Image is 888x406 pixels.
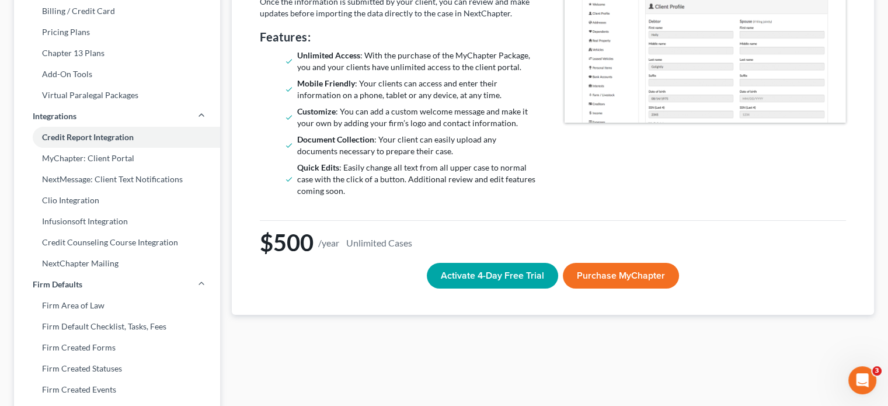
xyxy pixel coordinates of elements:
[14,295,220,316] a: Firm Area of Law
[14,1,220,22] a: Billing / Credit Card
[14,253,220,274] a: NextChapter Mailing
[297,106,537,129] li: : You can add a custom welcome message and make it your own by adding your firm’s logo and contac...
[297,78,355,88] strong: Mobile Friendly
[872,366,882,376] span: 3
[14,169,220,190] a: NextMessage: Client Text Notifications
[344,235,415,250] small: Unlimited Cases
[563,263,679,289] button: Purchase MyChapter
[14,316,220,337] a: Firm Default Checklist, Tasks, Fees
[427,263,558,289] button: Activate 4-Day Free Trial
[14,190,220,211] a: Clio Integration
[14,127,220,148] a: Credit Report Integration
[260,29,541,45] h4: Features:
[297,106,336,116] strong: Customize
[14,379,220,400] a: Firm Created Events
[318,238,339,248] small: /year
[33,279,82,290] span: Firm Defaults
[14,64,220,85] a: Add-On Tools
[14,43,220,64] a: Chapter 13 Plans
[297,162,339,172] strong: Quick Edits
[297,162,537,197] li: : Easily change all text from all upper case to normal case with the click of a button. Additiona...
[297,50,537,73] li: : With the purchase of the MyChapter Package, you and your clients have unlimited access to the c...
[14,274,220,295] a: Firm Defaults
[14,337,220,358] a: Firm Created Forms
[297,78,537,101] li: : Your clients can access and enter their information on a phone, tablet or any device, at any time.
[297,134,537,157] li: : Your client can easily upload any documents necessary to prepare their case.
[297,134,374,144] strong: Document Collection
[14,211,220,232] a: Infusionsoft Integration
[33,110,76,122] span: Integrations
[14,358,220,379] a: Firm Created Statuses
[14,232,220,253] a: Credit Counseling Course Integration
[14,22,220,43] a: Pricing Plans
[848,366,876,394] iframe: Intercom live chat
[14,106,220,127] a: Integrations
[297,50,360,60] strong: Unlimited Access
[14,85,220,106] a: Virtual Paralegal Packages
[14,148,220,169] a: MyChapter: Client Portal
[260,230,846,255] h1: $500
